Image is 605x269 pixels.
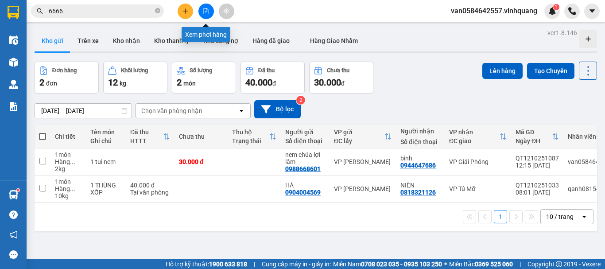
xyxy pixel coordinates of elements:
div: Chi tiết [55,133,81,140]
th: Toggle SortBy [511,125,563,148]
strong: 1900 633 818 [209,261,247,268]
button: Đơn hàng2đơn [35,62,99,94]
span: aim [223,8,229,14]
button: Kho gửi [35,30,70,51]
div: HTTT [130,137,163,144]
div: Chưa thu [179,133,223,140]
sup: 1 [17,189,19,191]
input: Select a date range. [35,104,132,118]
span: 1 [555,4,558,10]
span: QT1210251087 [98,9,167,21]
button: Trên xe [70,30,106,51]
span: ⚪️ [444,262,447,266]
div: ver 1.8.146 [547,28,577,38]
div: Số điện thoại [285,137,325,144]
div: Số điện thoại [400,138,440,145]
span: Cung cấp máy in - giấy in: [262,259,331,269]
div: Chọn văn phòng nhận [141,106,202,115]
button: Lên hàng [482,63,523,79]
div: 1 món [55,151,81,158]
button: Số lượng2món [172,62,236,94]
div: 0818321126 [400,189,436,196]
div: 12:15 [DATE] [516,162,559,169]
span: 30.000 [314,77,341,88]
img: logo [5,15,22,57]
strong: Hotline : 0889 23 23 23 [31,39,89,46]
button: file-add [198,4,214,19]
div: QT1210251087 [516,155,559,162]
strong: PHIẾU GỬI HÀNG [24,28,96,37]
img: warehouse-icon [9,35,18,45]
span: close-circle [155,8,160,13]
img: warehouse-icon [9,80,18,89]
div: 0988668601 [285,165,321,172]
span: Hỗ trợ kỹ thuật: [166,259,247,269]
div: Khối lượng [121,67,148,74]
span: ... [70,185,75,192]
div: ĐC lấy [334,137,384,144]
sup: 2 [296,96,305,105]
div: NIÊN [400,182,440,189]
div: Thu hộ [232,129,269,136]
button: aim [219,4,234,19]
div: VP Tú Mỡ [449,185,507,192]
span: search [37,8,43,14]
div: Ngày ĐH [516,137,552,144]
span: | [254,259,255,269]
button: Hàng đã giao [245,30,297,51]
div: 1 THÙNG XỐP [90,182,121,196]
th: Toggle SortBy [445,125,511,148]
div: QT1210251033 [516,182,559,189]
span: Website [49,49,70,55]
div: 0904004569 [285,189,321,196]
img: logo-vxr [8,6,19,19]
img: solution-icon [9,102,18,111]
span: Hàng Giao Nhầm [310,37,358,44]
span: notification [9,230,18,239]
div: Số lượng [190,67,212,74]
div: HÀ [285,182,325,189]
div: VP gửi [334,129,384,136]
div: Tên món [90,129,121,136]
div: Đơn hàng [52,67,77,74]
span: plus [182,8,189,14]
span: van0584642557.vinhquang [444,5,544,16]
div: Người gửi [285,129,325,136]
div: VP nhận [449,129,500,136]
span: đơn [46,80,57,87]
span: close-circle [155,7,160,16]
button: Chưa thu30.000đ [309,62,373,94]
div: 10 kg [55,192,81,199]
div: Trạng thái [232,137,269,144]
div: Ghi chú [90,137,121,144]
div: VP [PERSON_NAME] [334,185,392,192]
div: nem chúa lợi lâm [285,151,325,165]
div: VP Giải Phóng [449,158,507,165]
button: plus [178,4,193,19]
th: Toggle SortBy [126,125,175,148]
div: 1 tui nem [90,158,121,165]
div: Người nhận [400,128,440,135]
span: 40.000 [245,77,272,88]
div: 30.000 đ [179,158,223,165]
span: 2 [39,77,44,88]
span: Miền Nam [333,259,442,269]
span: file-add [203,8,209,14]
strong: 0369 525 060 [475,261,513,268]
div: Xem phơi hàng [182,27,230,42]
div: Mã GD [516,129,552,136]
button: Kho nhận [106,30,147,51]
div: Đã thu [258,67,275,74]
img: phone-icon [568,7,576,15]
span: đ [272,80,276,87]
span: 12 [108,77,118,88]
button: Khối lượng12kg [103,62,167,94]
span: Miền Bắc [449,259,513,269]
span: copyright [556,261,562,267]
strong: : [DOMAIN_NAME] [33,47,87,64]
button: caret-down [584,4,600,19]
span: kg [120,80,126,87]
div: 10 / trang [546,212,574,221]
span: ... [70,158,75,165]
span: | [520,259,521,269]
